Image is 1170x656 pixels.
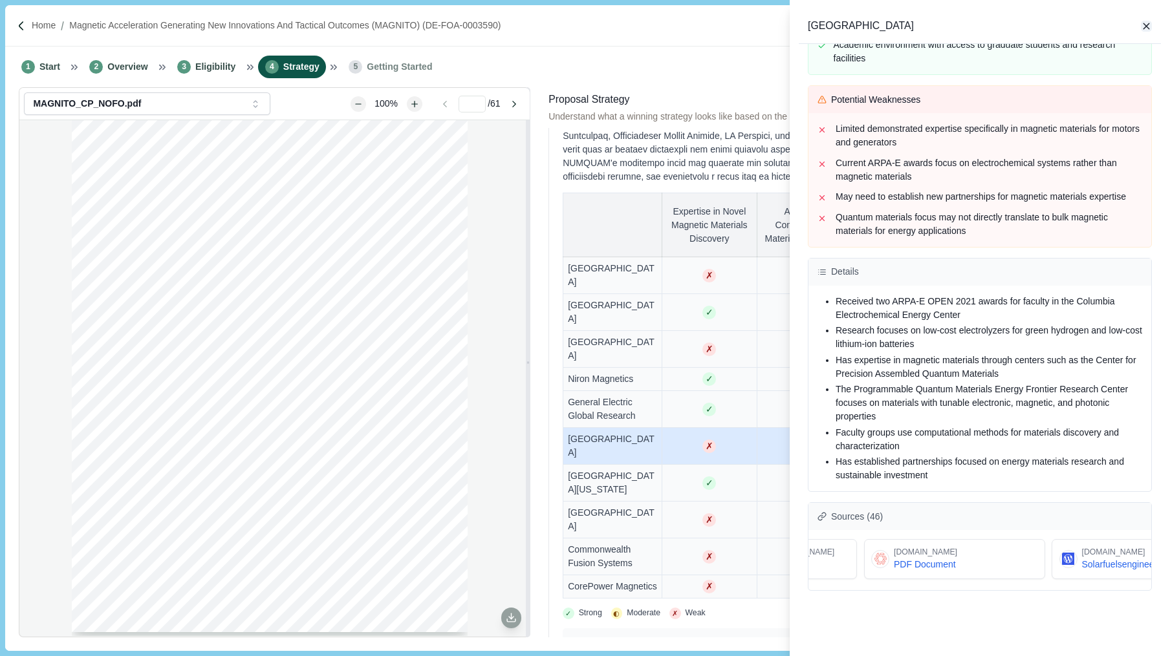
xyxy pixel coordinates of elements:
[831,265,859,279] span: Details
[1062,552,1074,566] img: solarfuelsengineering.com logo
[836,122,1142,149] p: Limited demonstrated expertise specifically in magnetic materials for motors and generators
[836,295,1142,322] li: Received two ARPA-E OPEN 2021 awards for faculty in the Columbia Electrochemical Energy Center
[894,547,957,558] span: [DOMAIN_NAME]
[836,426,1142,453] li: Faculty groups use computational methods for materials discovery and characterization
[834,38,1143,65] p: Academic environment with access to graduate students and research facilities
[836,324,1142,351] li: Research focuses on low-cost electrolyzers for green hydrogen and low-cost lithium-ion batteries
[836,211,1142,238] p: Quantum materials focus may not directly translate to bulk magnetic materials for energy applicat...
[836,190,1126,204] p: May need to establish new partnerships for magnetic materials expertise
[836,354,1142,381] li: Has expertise in magnetic materials through centers such as the Center for Precision Assembled Qu...
[831,93,920,107] span: Potential Weaknesses
[836,455,1142,482] li: Has established partnerships focused on energy materials research and sustainable investment
[808,18,914,34] h2: [GEOGRAPHIC_DATA]
[864,539,1045,579] a: arpa-e.energy.gov logo[DOMAIN_NAME]PDF Document
[836,156,1142,184] p: Current ARPA-E awards focus on electrochemical systems rather than magnetic materials
[894,558,957,571] span: PDF Document
[836,383,1142,423] li: The Programmable Quantum Materials Energy Frontier Research Center focuses on materials with tuna...
[831,510,883,524] span: Sources ( 46 )
[874,552,887,566] img: arpa-e.energy.gov logo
